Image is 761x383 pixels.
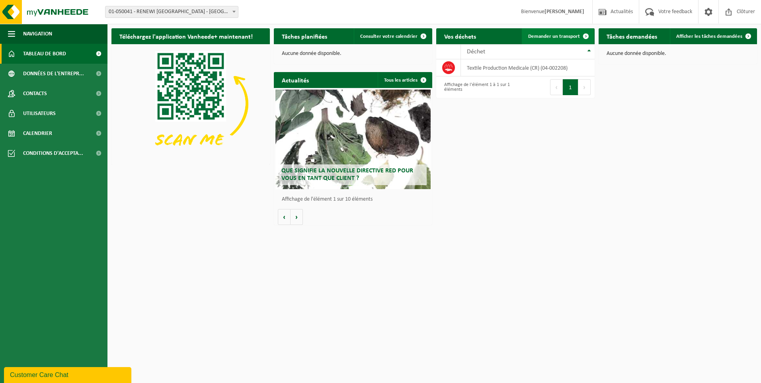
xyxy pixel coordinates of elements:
[274,28,335,44] h2: Tâches planifiées
[563,79,578,95] button: 1
[274,72,317,88] h2: Actualités
[578,79,591,95] button: Next
[354,28,431,44] a: Consulter votre calendrier
[599,28,665,44] h2: Tâches demandées
[544,9,584,15] strong: [PERSON_NAME]
[291,209,303,225] button: Volgende
[23,84,47,104] span: Contacts
[23,64,84,84] span: Données de l'entrepr...
[440,78,511,96] div: Affichage de l'élément 1 à 1 sur 1 éléments
[670,28,756,44] a: Afficher les tâches demandées
[360,34,418,39] span: Consulter votre calendrier
[23,104,56,123] span: Utilisateurs
[676,34,742,39] span: Afficher les tâches demandées
[282,51,424,57] p: Aucune donnée disponible.
[23,24,52,44] span: Navigation
[522,28,594,44] a: Demander un transport
[111,44,270,163] img: Download de VHEPlus App
[278,209,291,225] button: Vorige
[436,28,484,44] h2: Vos déchets
[528,34,580,39] span: Demander un transport
[23,44,66,64] span: Tableau de bord
[111,28,261,44] h2: Téléchargez l'application Vanheede+ maintenant!
[275,90,431,189] a: Que signifie la nouvelle directive RED pour vous en tant que client ?
[607,51,749,57] p: Aucune donnée disponible.
[281,168,413,182] span: Que signifie la nouvelle directive RED pour vous en tant que client ?
[105,6,238,18] span: 01-050041 - RENEWI BELGIUM - SERAING - SERAING
[282,197,428,202] p: Affichage de l'élément 1 sur 10 éléments
[378,72,431,88] a: Tous les articles
[461,59,595,76] td: Textile Production Medicale (CR) (04-002208)
[467,49,485,55] span: Déchet
[4,365,133,383] iframe: chat widget
[23,123,52,143] span: Calendrier
[550,79,563,95] button: Previous
[23,143,83,163] span: Conditions d'accepta...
